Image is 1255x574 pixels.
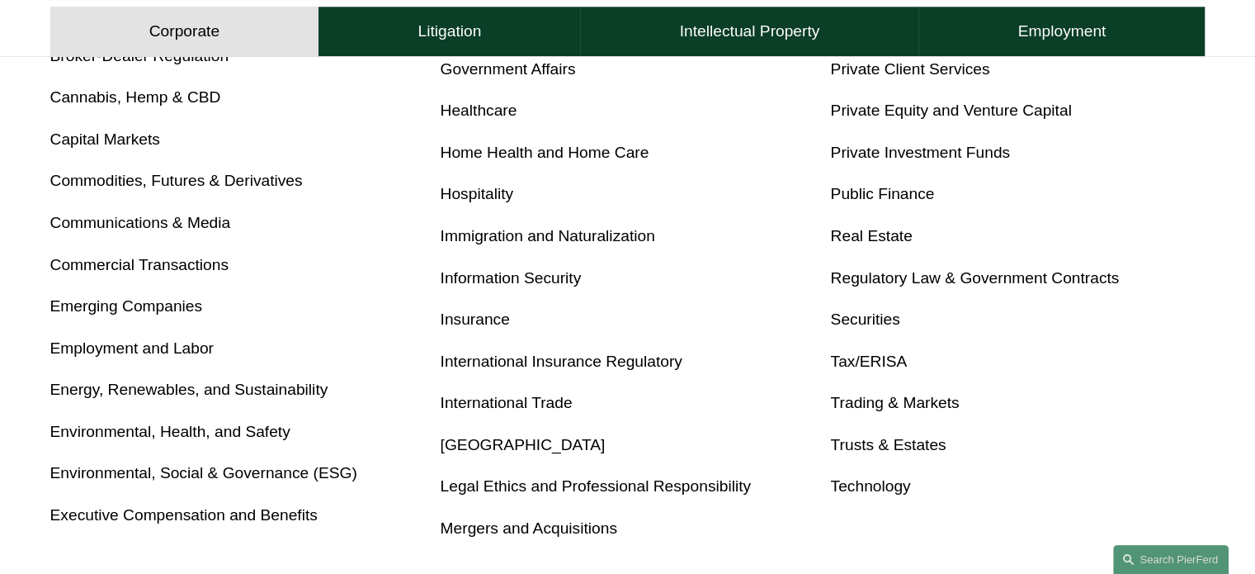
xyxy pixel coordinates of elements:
a: Environmental, Social & Governance (ESG) [50,464,357,481]
a: Securities [830,311,899,328]
a: Executive Compensation and Benefits [50,506,318,524]
a: Tax/ERISA [830,353,907,370]
a: Environmental, Health, and Safety [50,423,290,440]
a: Technology [830,477,910,495]
a: Information Security [441,269,582,287]
a: International Trade [441,394,573,411]
a: Energy, Renewables, and Sustainability [50,381,328,398]
h4: Intellectual Property [680,21,820,41]
a: Public Finance [830,185,934,202]
a: Home Health and Home Care [441,144,649,161]
a: Communications & Media [50,214,231,231]
a: Commercial Transactions [50,256,229,273]
h4: Employment [1018,21,1106,41]
a: Legal Ethics and Professional Responsibility [441,477,752,495]
h4: Litigation [418,21,481,41]
a: Real Estate [830,227,912,244]
a: Healthcare [441,102,517,119]
a: Capital Markets [50,130,160,148]
h4: Corporate [149,21,219,41]
a: Emerging Companies [50,297,203,315]
a: Private Equity and Venture Capital [830,102,1071,119]
a: Government Affairs [441,60,576,78]
a: Trading & Markets [830,394,959,411]
a: Mergers and Acquisitions [441,519,617,537]
a: Private Client Services [830,60,989,78]
a: Immigration and Naturalization [441,227,655,244]
a: Employment and Labor [50,339,214,357]
a: [GEOGRAPHIC_DATA] [441,436,606,453]
a: Trusts & Estates [830,436,946,453]
a: Search this site [1113,545,1229,574]
a: International Insurance Regulatory [441,353,682,370]
a: Cannabis, Hemp & CBD [50,88,221,106]
a: Insurance [441,311,510,328]
a: Private Investment Funds [830,144,1010,161]
a: Regulatory Law & Government Contracts [830,269,1119,287]
a: Commodities, Futures & Derivatives [50,172,303,189]
a: Hospitality [441,185,514,202]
